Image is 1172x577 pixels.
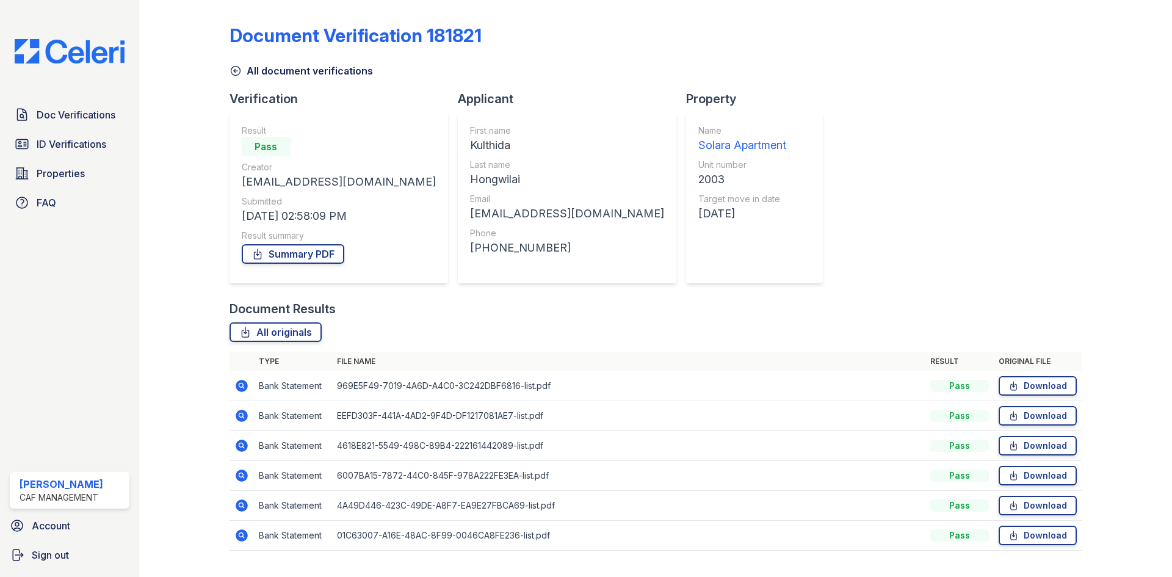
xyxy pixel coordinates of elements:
div: Result summary [242,230,436,242]
a: ID Verifications [10,132,129,156]
div: [PERSON_NAME] [20,477,103,492]
div: Pass [930,499,989,512]
div: First name [470,125,664,137]
div: CAF Management [20,492,103,504]
td: 01C63007-A16E-48AC-8F99-0046CA8FE236-list.pdf [332,521,925,551]
div: Pass [930,410,989,422]
div: Name [698,125,786,137]
div: Pass [930,470,989,482]
td: 4A49D446-423C-49DE-A8F7-EA9E27FBCA69-list.pdf [332,491,925,521]
div: Verification [230,90,458,107]
div: Hongwilai [470,171,664,188]
td: EEFD303F-441A-4AD2-9F4D-DF1217081AE7-list.pdf [332,401,925,431]
div: Kulthida [470,137,664,154]
div: Property [686,90,833,107]
span: Account [32,518,70,533]
a: Download [999,406,1077,426]
td: Bank Statement [254,401,332,431]
div: Document Verification 181821 [230,24,482,46]
div: [DATE] [698,205,786,222]
a: Doc Verifications [10,103,129,127]
td: Bank Statement [254,461,332,491]
div: [EMAIL_ADDRESS][DOMAIN_NAME] [470,205,664,222]
div: Result [242,125,436,137]
a: FAQ [10,191,129,215]
th: File name [332,352,925,371]
td: 4618E821-5549-498C-89B4-222161442089-list.pdf [332,431,925,461]
div: Phone [470,227,664,239]
div: 2003 [698,171,786,188]
span: FAQ [37,195,56,210]
td: Bank Statement [254,491,332,521]
div: Creator [242,161,436,173]
a: All originals [230,322,322,342]
div: Target move in date [698,193,786,205]
div: Email [470,193,664,205]
a: All document verifications [230,64,373,78]
div: [PHONE_NUMBER] [470,239,664,256]
div: Applicant [458,90,686,107]
div: Solara Apartment [698,137,786,154]
div: Document Results [230,300,336,318]
th: Result [925,352,994,371]
a: Download [999,496,1077,515]
td: Bank Statement [254,521,332,551]
div: [EMAIL_ADDRESS][DOMAIN_NAME] [242,173,436,191]
span: Doc Verifications [37,107,115,122]
span: Sign out [32,548,69,562]
a: Download [999,376,1077,396]
div: Pass [242,137,291,156]
div: [DATE] 02:58:09 PM [242,208,436,225]
a: Summary PDF [242,244,344,264]
a: Properties [10,161,129,186]
iframe: chat widget [1121,528,1160,565]
a: Account [5,513,134,538]
td: Bank Statement [254,371,332,401]
td: 969E5F49-7019-4A6D-A4C0-3C242DBF6816-list.pdf [332,371,925,401]
a: Name Solara Apartment [698,125,786,154]
div: Submitted [242,195,436,208]
span: ID Verifications [37,137,106,151]
div: Pass [930,529,989,542]
div: Pass [930,440,989,452]
img: CE_Logo_Blue-a8612792a0a2168367f1c8372b55b34899dd931a85d93a1a3d3e32e68fde9ad4.png [5,39,134,64]
div: Pass [930,380,989,392]
td: Bank Statement [254,431,332,461]
a: Download [999,526,1077,545]
a: Download [999,436,1077,455]
span: Properties [37,166,85,181]
th: Type [254,352,332,371]
a: Download [999,466,1077,485]
th: Original file [994,352,1082,371]
td: 6007BA15-7872-44C0-845F-978A222FE3EA-list.pdf [332,461,925,491]
a: Sign out [5,543,134,567]
div: Last name [470,159,664,171]
div: Unit number [698,159,786,171]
